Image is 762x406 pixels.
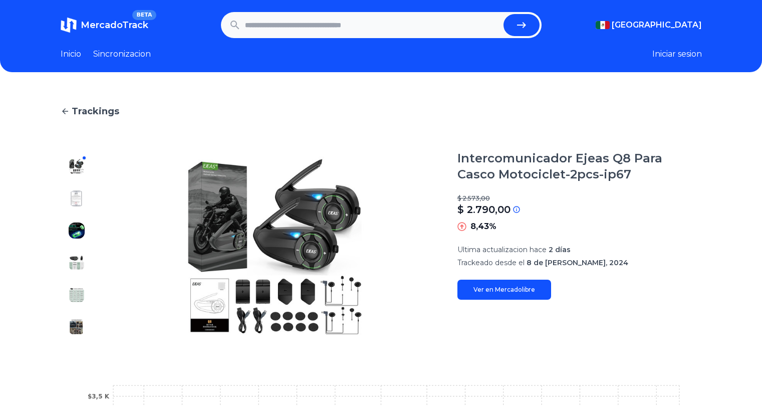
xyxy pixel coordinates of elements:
[72,104,119,118] span: Trackings
[596,21,610,29] img: Mexico
[93,48,151,60] a: Sincronizacion
[612,19,702,31] span: [GEOGRAPHIC_DATA]
[527,258,628,267] span: 8 de [PERSON_NAME], 2024
[457,202,511,217] p: $ 2.790,00
[596,19,702,31] button: [GEOGRAPHIC_DATA]
[549,245,571,254] span: 2 días
[457,194,702,202] p: $ 2.573,00
[81,20,148,31] span: MercadoTrack
[69,190,85,207] img: Intercomunicador Ejeas Q8 Para Casco Motociclet-2pcs-ip67
[69,319,85,335] img: Intercomunicador Ejeas Q8 Para Casco Motociclet-2pcs-ip67
[69,255,85,271] img: Intercomunicador Ejeas Q8 Para Casco Motociclet-2pcs-ip67
[457,280,551,300] a: Ver en Mercadolibre
[61,17,148,33] a: MercadoTrackBETA
[61,17,77,33] img: MercadoTrack
[132,10,156,20] span: BETA
[69,287,85,303] img: Intercomunicador Ejeas Q8 Para Casco Motociclet-2pcs-ip67
[113,150,437,343] img: Intercomunicador Ejeas Q8 Para Casco Motociclet-2pcs-ip67
[61,104,702,118] a: Trackings
[69,223,85,239] img: Intercomunicador Ejeas Q8 Para Casco Motociclet-2pcs-ip67
[652,48,702,60] button: Iniciar sesion
[457,150,702,182] h1: Intercomunicador Ejeas Q8 Para Casco Motociclet-2pcs-ip67
[87,393,109,400] tspan: $3,5 K
[61,48,81,60] a: Inicio
[457,245,547,254] span: Ultima actualizacion hace
[457,258,525,267] span: Trackeado desde el
[69,158,85,174] img: Intercomunicador Ejeas Q8 Para Casco Motociclet-2pcs-ip67
[470,221,496,233] p: 8,43%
